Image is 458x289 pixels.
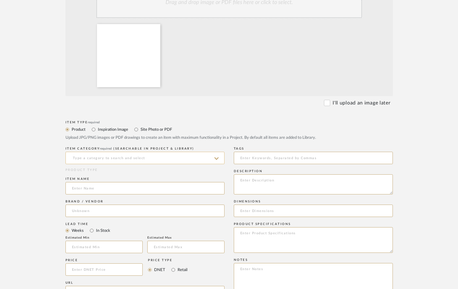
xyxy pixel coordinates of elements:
[147,241,225,253] input: Estimated Max
[65,177,225,181] div: Item name
[65,147,225,151] div: ITEM CATEGORY
[234,152,393,164] input: Enter Keywords, Separated by Commas
[333,99,390,107] label: I'll upload an image later
[65,125,393,133] mat-radio-group: Select item type
[234,169,393,173] div: Description
[100,147,112,150] span: required
[65,182,225,194] input: Enter Name
[65,135,393,141] div: Upload JPG/PNG images or PDF drawings to create an item with maximum functionality in a Project. ...
[113,147,194,150] span: (Searchable in Project & Library)
[148,258,187,262] div: Price Type
[177,266,187,273] label: Retail
[65,200,225,203] div: Brand / Vendor
[65,168,225,172] div: PRODUCT TYPE
[65,236,143,240] div: Estimated Min
[65,281,225,285] div: URL
[234,200,393,203] div: Dimensions
[153,266,165,273] label: DNET
[65,121,393,124] div: Item Type
[65,258,143,262] div: Price
[97,126,128,133] label: Inspiration Image
[88,121,100,124] span: required
[234,222,393,226] div: Product Specifications
[234,147,393,151] div: Tags
[71,126,86,133] label: Product
[95,227,110,234] label: In Stock
[147,236,225,240] div: Estimated Max
[234,205,393,217] input: Enter Dimensions
[148,263,187,276] mat-radio-group: Select price type
[65,205,225,217] input: Unknown
[65,241,143,253] input: Estimated Min
[71,227,84,234] label: Weeks
[65,263,143,276] input: Enter DNET Price
[234,258,393,262] div: Notes
[140,126,172,133] label: Site Photo or PDF
[65,227,225,234] mat-radio-group: Select item type
[65,152,225,164] input: Type a category to search and select
[65,222,225,226] div: Lead Time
